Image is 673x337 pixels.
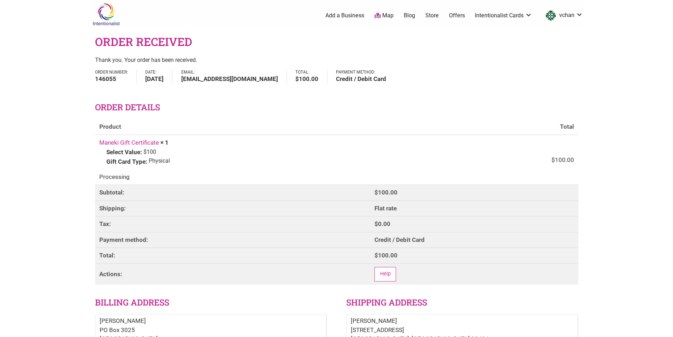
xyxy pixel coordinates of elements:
bdi: 100.00 [551,156,574,163]
a: Map [374,12,394,20]
span: $ [551,156,555,163]
span: 0.00 [374,220,390,227]
span: 100.00 [374,189,397,196]
img: Intentionalist [89,3,123,26]
strong: × 1 [160,139,169,146]
a: Intentionalist Cards [475,12,532,19]
span: 100.00 [374,252,397,259]
li: Order number: [95,70,137,83]
th: Actions: [95,263,371,285]
th: Subtotal: [95,185,371,201]
strong: Gift Card Type: [106,157,147,167]
h2: Billing address [95,297,327,309]
strong: 146055 [95,75,128,84]
a: Blog [404,12,415,19]
span: $ [374,252,378,259]
span: $ [295,75,299,82]
strong: [EMAIL_ADDRESS][DOMAIN_NAME] [181,75,278,84]
p: Thank you. Your order has been received. [95,56,578,65]
th: Total: [95,248,371,263]
th: Tax: [95,216,371,232]
span: $ [374,220,378,227]
li: Total: [295,70,327,83]
a: Maneki Gift Certificate [99,139,159,146]
a: Offers [449,12,465,19]
h2: Order details [95,101,578,114]
strong: Credit / Debit Card [336,75,386,84]
p: Physical [106,156,366,165]
a: Store [425,12,439,19]
th: Product [95,119,371,135]
th: Payment method: [95,232,371,248]
h2: Shipping address [346,297,578,309]
h1: Order received [95,34,192,50]
a: vchan [542,9,583,22]
span: Processing [99,171,366,182]
bdi: 100.00 [295,75,318,82]
a: Help order number 146055 [374,267,396,281]
th: Total [370,119,578,135]
th: Shipping: [95,201,371,216]
td: Credit / Debit Card [370,232,578,248]
a: Add a Business [325,12,364,19]
strong: [DATE] [145,75,164,84]
li: Payment method: [336,70,395,83]
li: Email: [181,70,287,83]
span: $ [374,189,378,196]
p: $100 [106,147,366,157]
li: Date: [145,70,172,83]
strong: Select Value: [106,147,142,157]
td: Flat rate [370,201,578,216]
